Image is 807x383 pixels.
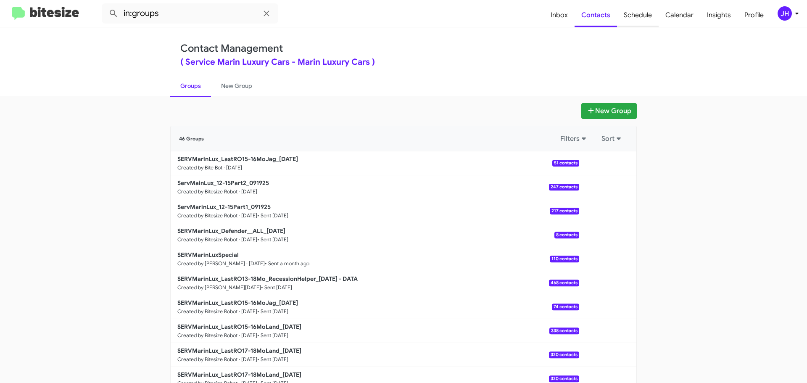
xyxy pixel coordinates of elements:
[177,371,301,378] b: SERVMarinLux_LastRO17-18MoLand_[DATE]
[770,6,798,21] button: JH
[177,356,257,363] small: Created by Bitesize Robot · [DATE]
[211,75,262,97] a: New Group
[177,212,257,219] small: Created by Bitesize Robot · [DATE]
[261,284,292,291] small: • Sent [DATE]
[177,347,301,354] b: SERVMarinLux_LastRO17-18MoLand_[DATE]
[102,3,278,24] input: Search
[177,251,239,259] b: SERVMarinLuxSpecial
[177,236,257,243] small: Created by Bitesize Robot · [DATE]
[177,164,242,171] small: Created by Bite Bot · [DATE]
[171,223,579,247] a: SERVMarinLux_Defender__ALL_[DATE]Created by Bitesize Robot · [DATE]• Sent [DATE]8 contacts
[700,3,738,27] a: Insights
[778,6,792,21] div: JH
[549,351,579,358] span: 320 contacts
[544,3,575,27] a: Inbox
[177,275,358,283] b: SERVMarinLux_LastRO13-18Mo_RecessionHelper_[DATE] - DATA
[257,236,288,243] small: • Sent [DATE]
[177,323,301,330] b: SERVMarinLux_LastRO15-16MoLand_[DATE]
[171,151,579,175] a: SERVMarinLux_LastRO15-16MoJag_[DATE]Created by Bite Bot · [DATE]51 contacts
[617,3,659,27] a: Schedule
[171,271,579,295] a: SERVMarinLux_LastRO13-18Mo_RecessionHelper_[DATE] - DATACreated by [PERSON_NAME][DATE]• Sent [DAT...
[177,188,257,195] small: Created by Bitesize Robot · [DATE]
[554,232,579,238] span: 8 contacts
[257,332,288,339] small: • Sent [DATE]
[549,328,579,334] span: 338 contacts
[659,3,700,27] a: Calendar
[177,227,285,235] b: SERVMarinLux_Defender__ALL_[DATE]
[177,299,298,306] b: SERVMarinLux_LastRO15-16MoJag_[DATE]
[179,136,204,142] span: 46 Groups
[171,247,579,271] a: SERVMarinLuxSpecialCreated by [PERSON_NAME] · [DATE]• Sent a month ago110 contacts
[177,260,265,267] small: Created by [PERSON_NAME] · [DATE]
[596,131,628,146] button: Sort
[171,199,579,223] a: ServMarinLux_12-15Part1_091925Created by Bitesize Robot · [DATE]• Sent [DATE]217 contacts
[552,160,579,166] span: 51 contacts
[177,332,257,339] small: Created by Bitesize Robot · [DATE]
[170,75,211,97] a: Groups
[257,212,288,219] small: • Sent [DATE]
[171,295,579,319] a: SERVMarinLux_LastRO15-16MoJag_[DATE]Created by Bitesize Robot · [DATE]• Sent [DATE]74 contacts
[177,155,298,163] b: SERVMarinLux_LastRO15-16MoJag_[DATE]
[738,3,770,27] a: Profile
[180,42,283,55] a: Contact Management
[549,184,579,190] span: 247 contacts
[257,308,288,315] small: • Sent [DATE]
[177,308,257,315] small: Created by Bitesize Robot · [DATE]
[177,284,261,291] small: Created by [PERSON_NAME][DATE]
[177,179,269,187] b: ServMainLux_12-15Part2_091925
[171,343,579,367] a: SERVMarinLux_LastRO17-18MoLand_[DATE]Created by Bitesize Robot · [DATE]• Sent [DATE]320 contacts
[575,3,617,27] a: Contacts
[552,304,579,310] span: 74 contacts
[265,260,309,267] small: • Sent a month ago
[171,175,579,199] a: ServMainLux_12-15Part2_091925Created by Bitesize Robot · [DATE]247 contacts
[550,208,579,214] span: 217 contacts
[555,131,593,146] button: Filters
[550,256,579,262] span: 110 contacts
[549,280,579,286] span: 468 contacts
[171,319,579,343] a: SERVMarinLux_LastRO15-16MoLand_[DATE]Created by Bitesize Robot · [DATE]• Sent [DATE]338 contacts
[549,375,579,382] span: 320 contacts
[257,356,288,363] small: • Sent [DATE]
[180,58,627,66] div: ( Service Marin Luxury Cars - Marin Luxury Cars )
[177,203,271,211] b: ServMarinLux_12-15Part1_091925
[581,103,637,119] button: New Group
